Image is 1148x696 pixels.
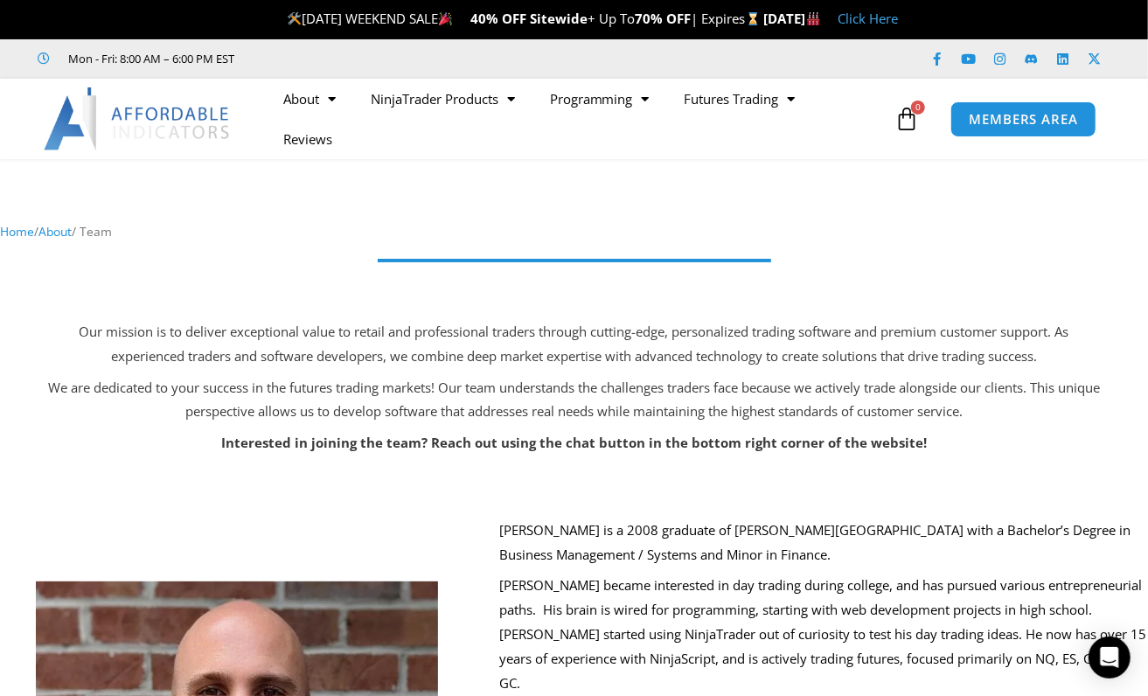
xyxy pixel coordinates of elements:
[1089,637,1131,679] div: Open Intercom Messenger
[287,10,763,27] span: [DATE] WEEKEND SALE + Up To | Expires
[636,10,692,27] strong: 70% OFF
[838,10,899,27] a: Click Here
[667,79,813,119] a: Futures Trading
[353,79,532,119] a: NinjaTrader Products
[439,12,452,25] img: 🎉
[288,12,301,25] img: 🛠️
[260,50,522,67] iframe: Customer reviews powered by Trustpilot
[65,48,235,69] span: Mon - Fri: 8:00 AM – 6:00 PM EST
[499,519,1147,567] p: [PERSON_NAME] is a 2008 graduate of [PERSON_NAME][GEOGRAPHIC_DATA] with a Bachelor’s Degree in Bu...
[45,376,1103,425] p: We are dedicated to your success in the futures trading markets! Our team understands the challen...
[44,87,232,150] img: LogoAI | Affordable Indicators – NinjaTrader
[266,79,890,159] nav: Menu
[499,574,1147,695] p: [PERSON_NAME] became interested in day trading during college, and has pursued various entreprene...
[969,113,1078,126] span: MEMBERS AREA
[38,223,72,240] a: About
[747,12,760,25] img: ⌛
[266,79,353,119] a: About
[950,101,1096,137] a: MEMBERS AREA
[45,320,1103,369] p: Our mission is to deliver exceptional value to retail and professional traders through cutting-ed...
[807,12,820,25] img: 🏭
[266,119,350,159] a: Reviews
[868,94,945,144] a: 0
[532,79,667,119] a: Programming
[911,101,925,115] span: 0
[471,10,588,27] strong: 40% OFF Sitewide
[764,10,821,27] strong: [DATE]
[221,434,927,451] strong: Interested in joining the team? Reach out using the chat button in the bottom right corner of the...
